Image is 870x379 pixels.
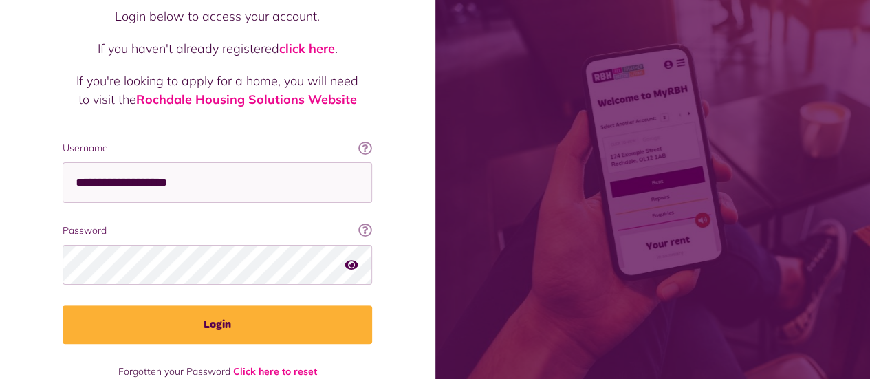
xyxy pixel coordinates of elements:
label: Password [63,224,372,238]
a: Rochdale Housing Solutions Website [136,91,357,107]
label: Username [63,141,372,155]
span: Forgotten your Password [118,365,230,378]
p: If you haven't already registered . [76,39,358,58]
a: click here [279,41,335,56]
button: Login [63,305,372,344]
p: Login below to access your account. [76,7,358,25]
p: If you're looking to apply for a home, you will need to visit the [76,72,358,109]
a: Click here to reset [233,365,317,378]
